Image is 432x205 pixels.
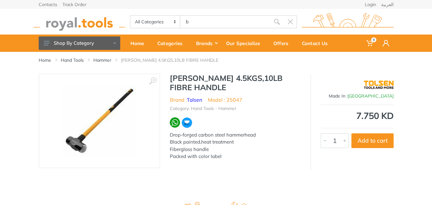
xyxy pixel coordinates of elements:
div: Offers [269,36,297,50]
li: Category: Hand Tools - Hammer [170,105,236,112]
a: العربية [381,2,394,7]
nav: breadcrumb [39,57,394,63]
a: Offers [269,35,297,52]
div: Home [126,36,153,50]
a: Hammer [93,57,111,63]
h1: [PERSON_NAME] 4.5KGS,10LB FIBRE HANDLE [170,74,301,92]
a: 0 [362,35,378,52]
div: Brands [192,36,222,50]
input: Site search [180,15,270,28]
img: ma.webp [181,117,192,128]
div: Categories [153,36,192,50]
img: Tolsen [364,77,394,93]
div: Drop-forged carbon steel hammerhead Black painted,heat treatment Fiberglass handle Packed with co... [170,131,301,160]
img: Royal Tools - SLEDGE HAMMER 4.5KGS,10LB FIBRE HANDLE [63,85,135,157]
a: Contacts [39,2,57,7]
a: Contact Us [297,35,337,52]
select: Category [130,16,181,28]
a: Categories [153,35,192,52]
li: [PERSON_NAME] 4.5KGS,10LB FIBRE HANDLE [121,57,228,63]
a: Track Order [62,2,86,7]
a: Hand Tools [61,57,84,63]
a: Home [126,35,153,52]
button: Shop By Category [39,36,120,50]
span: [GEOGRAPHIC_DATA] [348,93,394,99]
div: Our Specialize [222,36,269,50]
span: 0 [371,37,376,42]
a: Tolsen [187,97,202,103]
a: Login [365,2,376,7]
div: 7.750 KD [321,111,394,120]
a: Home [39,57,51,63]
li: Model : 25047 [208,96,242,104]
a: Our Specialize [222,35,269,52]
img: royal.tools Logo [34,13,125,31]
div: Made In : [321,93,394,99]
li: Brand : [170,96,202,104]
div: Contact Us [297,36,337,50]
img: wa.webp [170,117,180,128]
button: Add to cart [351,133,394,148]
img: royal.tools Logo [302,13,394,31]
